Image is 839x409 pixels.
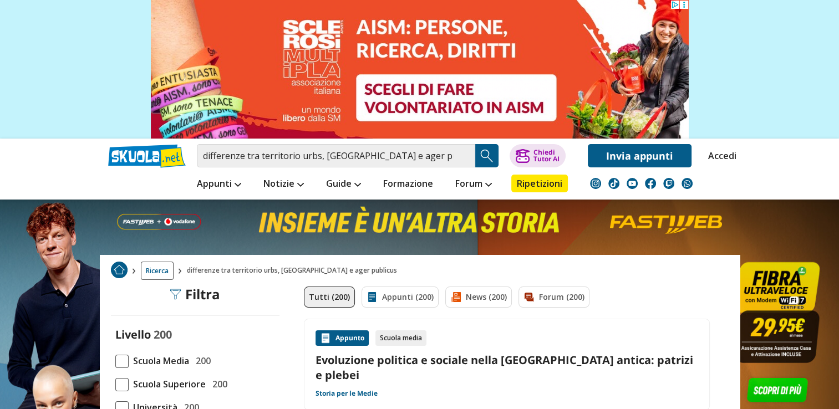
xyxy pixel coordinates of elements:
div: Scuola media [375,330,426,346]
a: Formazione [380,175,436,195]
img: twitch [663,178,674,189]
img: Cerca appunti, riassunti o versioni [479,147,495,164]
a: Ripetizioni [511,175,568,192]
span: 200 [208,377,227,391]
a: Accedi [708,144,731,167]
a: Storia per le Medie [316,389,378,398]
img: WhatsApp [682,178,693,189]
input: Cerca appunti, riassunti o versioni [197,144,475,167]
img: Home [111,262,128,278]
div: Filtra [170,287,220,302]
button: Search Button [475,144,499,167]
a: Forum (200) [518,287,589,308]
img: youtube [627,178,638,189]
div: Appunto [316,330,369,346]
a: Tutti (200) [304,287,355,308]
span: Scuola Media [129,354,189,368]
a: Ricerca [141,262,174,280]
a: Evoluzione politica e sociale nella [GEOGRAPHIC_DATA] antica: patrizi e plebei [316,352,698,382]
a: Appunti [194,175,244,195]
a: Home [111,262,128,280]
img: Forum filtro contenuto [523,292,535,303]
img: Appunti contenuto [320,333,331,344]
span: 200 [191,354,211,368]
img: Filtra filtri mobile [170,289,181,300]
label: Livello [115,327,151,342]
span: Scuola Superiore [129,377,206,391]
span: 200 [154,327,172,342]
span: differenze tra territorio urbs, [GEOGRAPHIC_DATA] e ager publicus [187,262,401,280]
img: facebook [645,178,656,189]
a: Invia appunti [588,144,691,167]
img: News filtro contenuto [450,292,461,303]
a: Guide [323,175,364,195]
img: instagram [590,178,601,189]
img: tiktok [608,178,619,189]
a: News (200) [445,287,512,308]
a: Appunti (200) [362,287,439,308]
img: Appunti filtro contenuto [367,292,378,303]
a: Forum [452,175,495,195]
button: ChiediTutor AI [510,144,566,167]
a: Notizie [261,175,307,195]
div: Chiedi Tutor AI [533,149,559,162]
